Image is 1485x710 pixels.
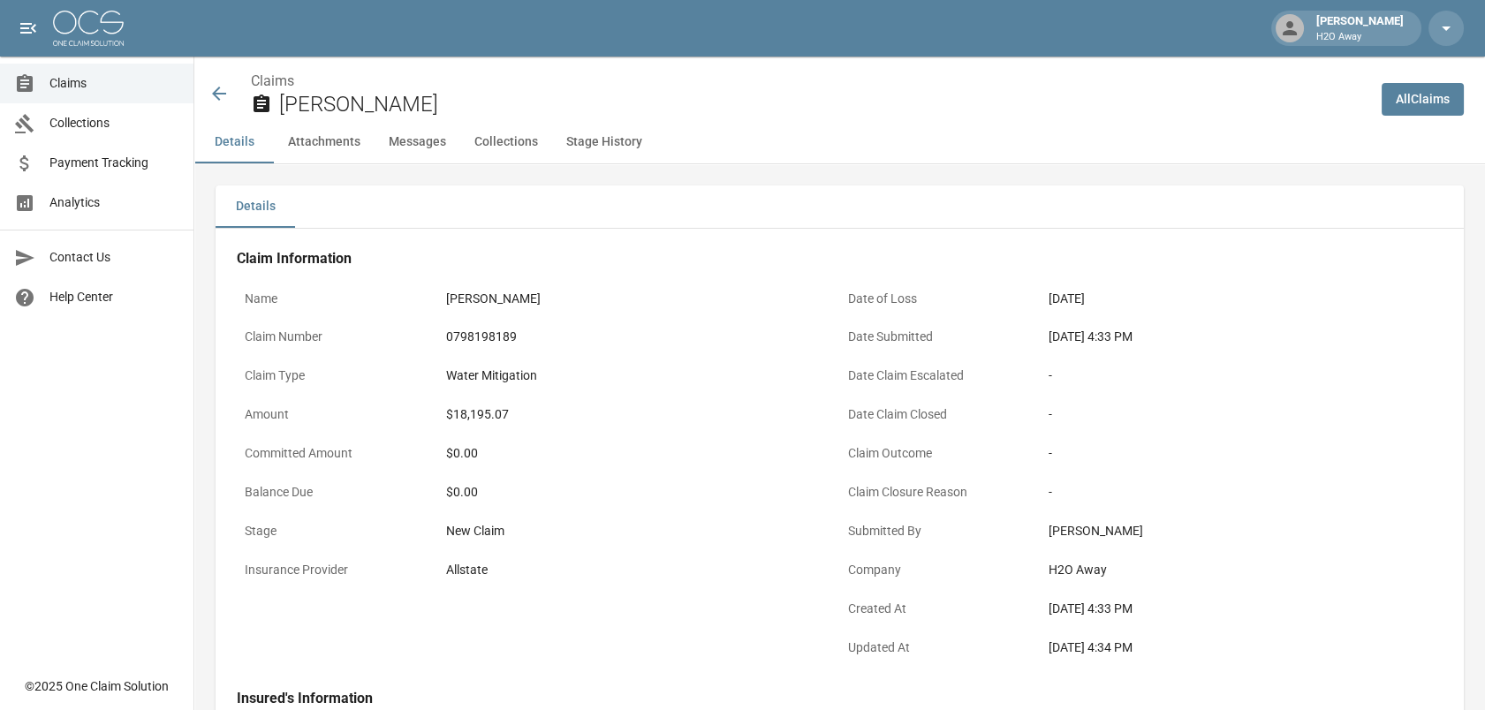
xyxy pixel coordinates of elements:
[237,690,1443,707] h4: Insured's Information
[237,475,438,510] p: Balance Due
[1309,12,1411,44] div: [PERSON_NAME]
[216,185,295,228] button: Details
[840,631,1042,665] p: Updated At
[840,514,1042,548] p: Submitted By
[49,154,179,172] span: Payment Tracking
[446,366,832,385] div: Water Mitigation
[237,436,438,471] p: Committed Amount
[840,592,1042,626] p: Created At
[446,290,832,308] div: [PERSON_NAME]
[237,320,438,354] p: Claim Number
[1049,290,1435,308] div: [DATE]
[840,553,1042,587] p: Company
[237,359,438,393] p: Claim Type
[840,436,1042,471] p: Claim Outcome
[1382,83,1464,116] a: AllClaims
[1049,405,1435,424] div: -
[274,121,375,163] button: Attachments
[840,282,1042,316] p: Date of Loss
[49,248,179,267] span: Contact Us
[1316,30,1404,45] p: H2O Away
[446,328,832,346] div: 0798198189
[237,397,438,432] p: Amount
[216,185,1464,228] div: details tabs
[446,444,832,463] div: $0.00
[49,114,179,132] span: Collections
[49,74,179,93] span: Claims
[194,121,1485,163] div: anchor tabs
[25,677,169,695] div: © 2025 One Claim Solution
[251,72,294,89] a: Claims
[375,121,460,163] button: Messages
[840,320,1042,354] p: Date Submitted
[840,397,1042,432] p: Date Claim Closed
[840,475,1042,510] p: Claim Closure Reason
[1049,561,1435,579] div: H2O Away
[237,553,438,587] p: Insurance Provider
[1049,483,1435,502] div: -
[446,561,832,579] div: Allstate
[446,405,832,424] div: $18,195.07
[1049,600,1435,618] div: [DATE] 4:33 PM
[1049,444,1435,463] div: -
[279,92,1368,117] h2: [PERSON_NAME]
[552,121,656,163] button: Stage History
[1049,638,1435,657] div: [DATE] 4:34 PM
[1049,522,1435,540] div: [PERSON_NAME]
[237,282,438,316] p: Name
[251,71,1368,92] nav: breadcrumb
[194,121,274,163] button: Details
[237,514,438,548] p: Stage
[446,483,832,502] div: $0.00
[237,250,1443,268] h4: Claim Information
[53,11,124,46] img: ocs-logo-white-transparent.png
[1049,328,1435,346] div: [DATE] 4:33 PM
[11,11,46,46] button: open drawer
[49,288,179,306] span: Help Center
[840,359,1042,393] p: Date Claim Escalated
[460,121,552,163] button: Collections
[49,193,179,212] span: Analytics
[1049,366,1435,385] div: -
[446,522,832,540] div: New Claim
